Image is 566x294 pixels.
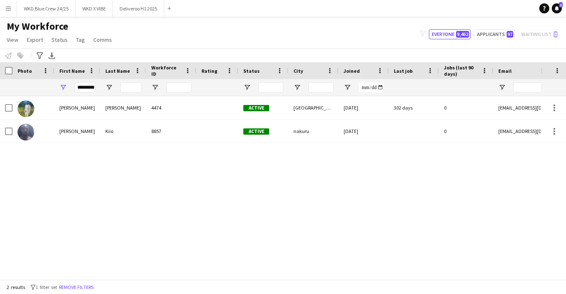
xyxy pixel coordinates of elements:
[48,34,71,45] a: Status
[359,82,384,92] input: Joined Filter Input
[113,0,164,17] button: Deliveroo H1 2025
[17,0,76,17] button: WKD Blue Crew 24/25
[243,105,269,111] span: Active
[54,120,100,143] div: [PERSON_NAME]
[7,36,18,43] span: View
[201,68,217,74] span: Rating
[339,96,389,119] div: [DATE]
[498,68,512,74] span: Email
[258,82,283,92] input: Status Filter Input
[293,68,303,74] span: City
[23,34,46,45] a: Export
[74,82,95,92] input: First Name Filter Input
[394,68,413,74] span: Last job
[90,34,115,45] a: Comms
[389,96,439,119] div: 302 days
[552,3,562,13] a: 1
[27,36,43,43] span: Export
[444,64,478,77] span: Jobs (last 90 days)
[47,51,57,61] app-action-btn: Export XLSX
[105,84,113,91] button: Open Filter Menu
[439,120,493,143] div: 0
[59,84,67,91] button: Open Filter Menu
[76,36,85,43] span: Tag
[105,68,130,74] span: Last Name
[308,82,334,92] input: City Filter Input
[18,124,34,141] img: Emmanuel Kiio
[243,84,251,91] button: Open Filter Menu
[100,96,146,119] div: [PERSON_NAME]
[288,96,339,119] div: [GEOGRAPHIC_DATA]
[76,0,113,17] button: WKD X VIBE
[146,120,196,143] div: 8857
[344,68,360,74] span: Joined
[429,29,471,39] button: Everyone9,462
[166,82,191,92] input: Workforce ID Filter Input
[35,51,45,61] app-action-btn: Advanced filters
[507,31,513,38] span: 97
[93,36,112,43] span: Comms
[439,96,493,119] div: 0
[243,128,269,135] span: Active
[54,96,100,119] div: [PERSON_NAME]
[243,68,260,74] span: Status
[339,120,389,143] div: [DATE]
[7,20,68,33] span: My Workforce
[151,84,159,91] button: Open Filter Menu
[456,31,469,38] span: 9,462
[288,120,339,143] div: nakuru
[59,68,85,74] span: First Name
[293,84,301,91] button: Open Filter Menu
[498,84,506,91] button: Open Filter Menu
[51,36,68,43] span: Status
[474,29,515,39] button: Applicants97
[57,283,95,292] button: Remove filters
[36,284,57,290] span: 1 filter set
[100,120,146,143] div: Kiio
[3,34,22,45] a: View
[18,68,32,74] span: Photo
[146,96,196,119] div: 4474
[18,100,34,117] img: Emmanuel Asiedu-Addai
[559,2,563,8] span: 1
[120,82,141,92] input: Last Name Filter Input
[151,64,181,77] span: Workforce ID
[344,84,351,91] button: Open Filter Menu
[73,34,88,45] a: Tag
